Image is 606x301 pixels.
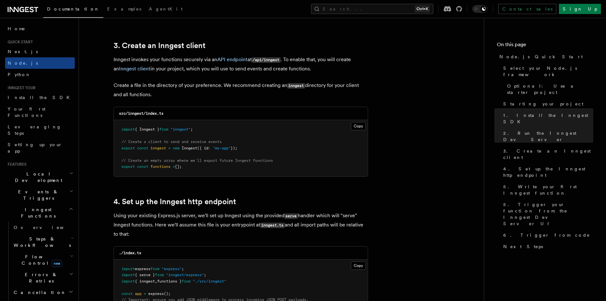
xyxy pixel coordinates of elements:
[135,127,159,132] span: { Inngest }
[252,57,281,63] code: /api/inngest
[122,291,133,296] span: const
[498,4,556,14] a: Contact sales
[11,233,75,251] button: Steps & Workflows
[175,164,182,169] span: [];
[135,273,155,277] span: { serve }
[119,66,150,72] a: Inngest client
[47,6,100,11] span: Documentation
[351,122,366,130] button: Copy
[14,225,79,230] span: Overview
[5,186,75,204] button: Events & Triggers
[503,232,590,238] span: 6. Trigger from code
[5,92,75,103] a: Install the SDK
[11,269,75,287] button: Errors & Retries
[507,83,593,96] span: Optional: Use a starter project
[5,168,75,186] button: Local Development
[145,2,186,17] a: AgentKit
[260,223,285,228] code: inngest.ts
[503,130,593,143] span: 2. Run the Inngest Dev Server
[213,146,231,150] span: "my-app"
[11,289,66,296] span: Cancellation
[472,5,488,13] button: Toggle dark mode
[501,181,593,199] a: 5. Write your first Inngest function
[5,103,75,121] a: Your first Functions
[114,211,368,239] p: Using your existing Express.js server, we'll set up Inngest using the provided handler which will...
[171,127,191,132] span: "inngest"
[11,222,75,233] a: Overview
[5,206,69,219] span: Inngest Functions
[135,279,155,283] span: { inngest
[114,41,205,50] a: 3. Create an Inngest client
[164,291,171,296] span: ();
[501,241,593,252] a: Next Steps
[5,139,75,157] a: Setting up your app
[182,279,191,283] span: from
[122,146,135,150] span: export
[122,164,135,169] span: export
[173,164,175,169] span: =
[122,140,222,144] span: // Create a client to send and receive events
[122,127,135,132] span: import
[11,251,75,269] button: Flow Controlnew
[144,291,146,296] span: =
[103,2,145,17] a: Examples
[114,55,368,73] p: Inngest invokes your functions securely via an at . To enable that, you will create an in your pr...
[287,83,305,89] code: inngest
[122,267,135,271] span: import
[8,124,61,136] span: Leveraging Steps
[119,251,141,255] code: ./index.ts
[8,95,73,100] span: Install the SDK
[135,291,142,296] span: app
[166,273,204,277] span: "inngest/express"
[559,4,601,14] a: Sign Up
[284,213,298,219] code: serve
[503,183,593,196] span: 5. Write your first Inngest function
[173,146,179,150] span: new
[503,243,543,250] span: Next Steps
[182,146,197,150] span: Inngest
[8,49,38,54] span: Next.js
[501,199,593,229] a: 5. Trigger your function from the Inngest Dev Server UI
[501,110,593,127] a: 1. Install the Inngest SDK
[114,197,236,206] a: 4. Set up the Inngest http endpoint
[501,62,593,80] a: Select your Node.js framework
[5,162,26,167] span: Features
[503,112,593,125] span: 1. Install the Inngest SDK
[217,56,247,62] a: API endpoint
[8,106,45,118] span: Your first Functions
[501,229,593,241] a: 6. Trigger from code
[503,166,593,178] span: 4. Set up the Inngest http endpoint
[148,291,164,296] span: express
[11,287,75,298] button: Cancellation
[503,101,583,107] span: Starting your project
[8,72,31,77] span: Python
[150,146,166,150] span: inngest
[503,148,593,161] span: 3. Create an Inngest client
[122,158,273,163] span: // Create an empty array where we'll export future Inngest functions
[5,171,69,183] span: Local Development
[501,163,593,181] a: 4. Set up the Inngest http endpoint
[208,146,211,150] span: :
[157,279,182,283] span: functions }
[52,260,62,267] span: new
[122,273,135,277] span: import
[351,262,366,270] button: Copy
[137,146,148,150] span: const
[122,279,135,283] span: import
[231,146,237,150] span: });
[11,236,71,248] span: Steps & Workflows
[168,146,171,150] span: =
[497,41,593,51] h4: On this page
[5,23,75,34] a: Home
[193,279,226,283] span: "./src/inngest"
[162,267,182,271] span: "express"
[150,267,159,271] span: from
[5,39,33,45] span: Quick start
[11,271,69,284] span: Errors & Retries
[135,267,150,271] span: express
[114,81,368,99] p: Create a file in the directory of your preference. We recommend creating an directory for your cl...
[5,85,36,90] span: Inngest tour
[43,2,103,18] a: Documentation
[503,65,593,78] span: Select your Node.js framework
[197,146,208,150] span: ({ id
